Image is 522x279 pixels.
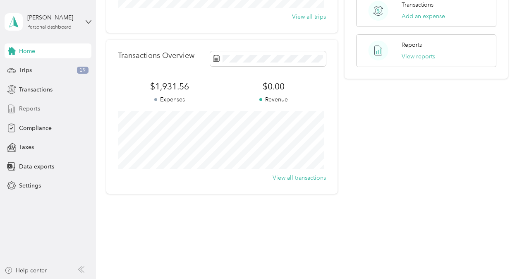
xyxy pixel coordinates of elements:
button: View reports [402,52,435,61]
span: $0.00 [222,81,326,92]
span: Data exports [19,162,54,171]
button: Help center [5,266,47,275]
span: Trips [19,66,32,75]
p: Transactions Overview [118,51,194,60]
button: View all transactions [273,173,326,182]
span: Settings [19,181,41,190]
div: [PERSON_NAME] [27,13,79,22]
span: Taxes [19,143,34,152]
p: Revenue [222,95,326,104]
iframe: Everlance-gr Chat Button Frame [476,233,522,279]
span: 29 [77,67,89,74]
button: View all trips [292,12,326,21]
p: Expenses [118,95,222,104]
span: Compliance [19,124,52,132]
p: Transactions [402,0,433,9]
div: Personal dashboard [27,25,72,30]
p: Reports [402,41,422,49]
span: Home [19,47,35,55]
button: Add an expense [402,12,445,21]
span: Transactions [19,85,53,94]
span: $1,931.56 [118,81,222,92]
span: Reports [19,104,40,113]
